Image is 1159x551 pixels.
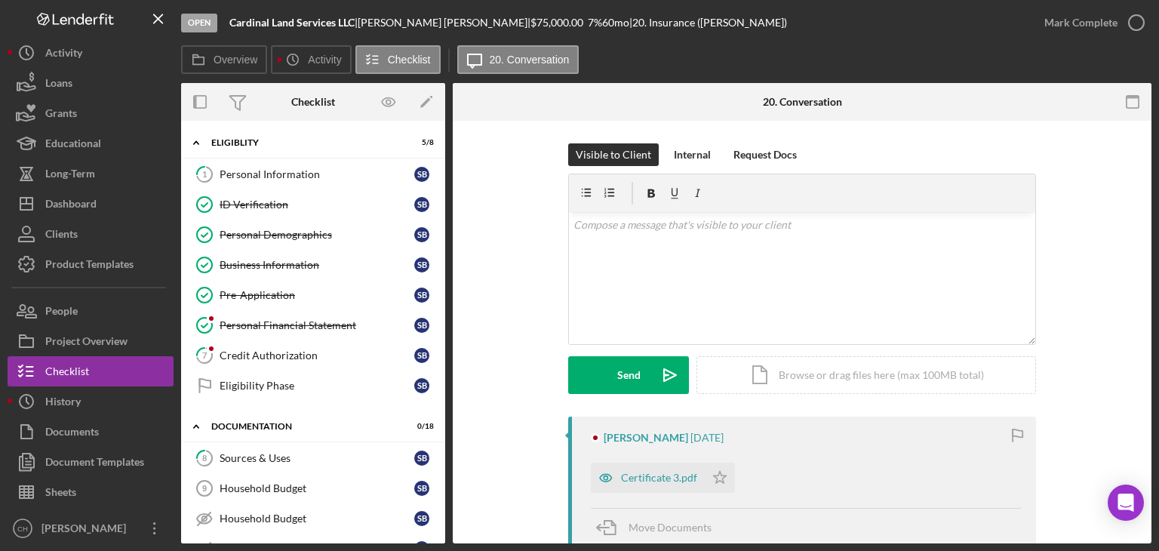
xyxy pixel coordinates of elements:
[414,318,429,333] div: S B
[211,138,396,147] div: Eligiblity
[690,432,724,444] time: 2025-08-09 14:38
[189,340,438,371] a: 7Credit AuthorizationSB
[202,484,207,493] tspan: 9
[674,143,711,166] div: Internal
[414,257,429,272] div: S B
[220,168,414,180] div: Personal Information
[8,513,174,543] button: CH[PERSON_NAME]
[8,189,174,219] button: Dashboard
[530,17,588,29] div: $75,000.00
[414,197,429,212] div: S B
[38,513,136,547] div: [PERSON_NAME]
[604,432,688,444] div: [PERSON_NAME]
[220,349,414,362] div: Credit Authorization
[8,98,174,128] button: Grants
[211,422,396,431] div: Documentation
[189,250,438,280] a: Business InformationSB
[8,219,174,249] button: Clients
[45,68,72,102] div: Loans
[45,326,128,360] div: Project Overview
[189,310,438,340] a: Personal Financial StatementSB
[621,472,697,484] div: Certificate 3.pdf
[726,143,804,166] button: Request Docs
[576,143,651,166] div: Visible to Client
[414,451,429,466] div: S B
[8,68,174,98] button: Loans
[8,447,174,477] button: Document Templates
[414,288,429,303] div: S B
[8,159,174,189] button: Long-Term
[45,356,89,390] div: Checklist
[8,386,174,417] button: History
[202,169,207,179] tspan: 1
[189,159,438,189] a: 1Personal InformationSB
[220,259,414,271] div: Business Information
[271,45,351,74] button: Activity
[1044,8,1117,38] div: Mark Complete
[220,380,414,392] div: Eligibility Phase
[229,17,358,29] div: |
[220,513,414,525] div: Household Budget
[490,54,570,66] label: 20. Conversation
[181,45,267,74] button: Overview
[414,348,429,363] div: S B
[189,473,438,503] a: 9Household BudgetSB
[45,386,81,420] div: History
[220,452,414,464] div: Sources & Uses
[220,229,414,241] div: Personal Demographics
[407,422,434,431] div: 0 / 18
[388,54,431,66] label: Checklist
[8,38,174,68] button: Activity
[220,482,414,494] div: Household Budget
[45,219,78,253] div: Clients
[189,189,438,220] a: ID VerificationSB
[189,280,438,310] a: Pre-ApplicationSB
[45,128,101,162] div: Educational
[45,477,76,511] div: Sheets
[189,371,438,401] a: Eligibility PhaseSB
[602,17,629,29] div: 60 mo
[588,17,602,29] div: 7 %
[220,289,414,301] div: Pre-Application
[1029,8,1151,38] button: Mark Complete
[45,189,97,223] div: Dashboard
[189,503,438,534] a: Household BudgetSB
[45,98,77,132] div: Grants
[45,38,82,72] div: Activity
[414,378,429,393] div: S B
[17,525,28,533] text: CH
[629,521,712,534] span: Move Documents
[629,17,787,29] div: | 20. Insurance ([PERSON_NAME])
[8,477,174,507] button: Sheets
[8,128,174,159] button: Educational
[45,159,95,192] div: Long-Term
[617,356,641,394] div: Send
[202,453,207,463] tspan: 8
[414,167,429,182] div: S B
[220,319,414,331] div: Personal Financial Statement
[8,417,174,447] button: Documents
[763,96,842,108] div: 20. Conversation
[666,143,718,166] button: Internal
[220,199,414,211] div: ID Verification
[308,54,341,66] label: Activity
[8,326,174,356] button: Project Overview
[45,447,144,481] div: Document Templates
[45,417,99,451] div: Documents
[8,356,174,386] button: Checklist
[591,509,727,546] button: Move Documents
[181,14,217,32] div: Open
[414,511,429,526] div: S B
[8,296,174,326] a: People
[568,143,659,166] button: Visible to Client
